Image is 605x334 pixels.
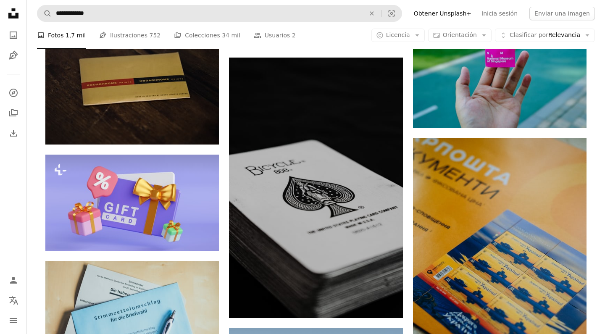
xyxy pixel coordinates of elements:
a: Ilustraciones 752 [99,22,160,49]
a: Un primer plano de un libro [413,264,587,272]
span: Clasificar por [510,32,548,38]
img: Tarjeta rosa en la mano [413,12,587,128]
span: 752 [149,31,160,40]
a: Obtener Unsplash+ [409,7,476,20]
span: 2 [292,31,296,40]
a: Ilustraciones [5,47,22,64]
a: Colecciones [5,105,22,121]
a: Colecciones 34 mil [174,22,240,49]
button: Borrar [363,5,381,21]
a: Una tarjeta de regalo con un lazo y una etiqueta de regalo [45,199,219,206]
button: Menú [5,312,22,329]
button: Buscar en Unsplash [37,5,52,21]
a: Fotos [5,27,22,44]
span: Relevancia [510,31,580,39]
span: Orientación [443,32,477,38]
a: Usuarios 2 [254,22,296,49]
span: Licencia [386,32,410,38]
button: Enviar una imagen [529,7,595,20]
a: Papel de impresora blanco con bolígrafo azul [45,320,219,328]
button: Idioma [5,292,22,309]
button: Orientación [428,29,492,42]
a: Iniciar sesión / Registrarse [5,272,22,289]
button: Búsqueda visual [381,5,402,21]
a: naipes blancos y negros [229,184,402,192]
span: 34 mil [222,31,240,40]
a: Inicio — Unsplash [5,5,22,24]
a: Tarjeta rosa en la mano [413,66,587,74]
img: Una tarjeta de regalo con un lazo y una etiqueta de regalo [45,155,219,251]
a: Explorar [5,84,22,101]
button: Licencia [371,29,425,42]
a: Inicia sesión [476,7,523,20]
img: naipes blancos y negros [229,58,402,318]
form: Encuentra imágenes en todo el sitio [37,5,402,22]
a: Historial de descargas [5,125,22,142]
img: Papel naranja y blanco sobre mesa de madera marrón [45,14,219,145]
button: Clasificar porRelevancia [495,29,595,42]
a: Papel naranja y blanco sobre mesa de madera marrón [45,75,219,83]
